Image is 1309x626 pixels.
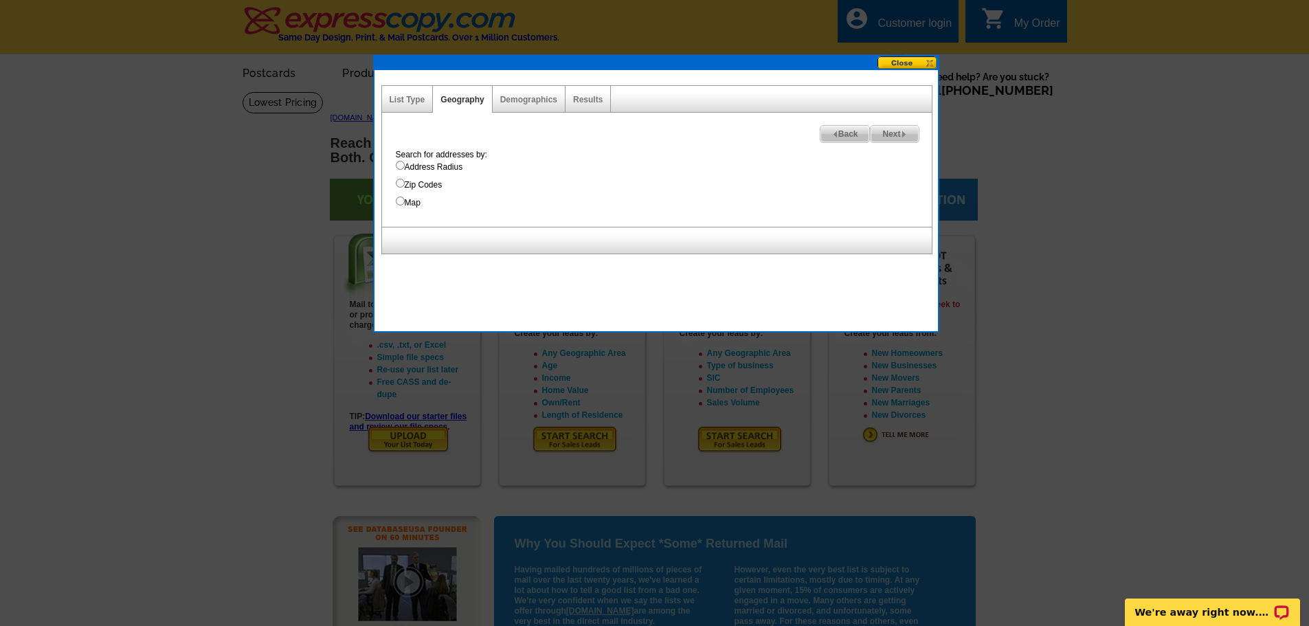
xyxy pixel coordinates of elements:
[396,161,932,173] label: Address Radius
[396,197,932,209] label: Map
[396,179,932,191] label: Zip Codes
[396,161,405,170] input: Address Radius
[901,131,907,137] img: button-next-arrow-gray.png
[1116,583,1309,626] iframe: LiveChat chat widget
[832,131,838,137] img: button-prev-arrow-gray.png
[820,125,871,143] a: Back
[396,179,405,188] input: Zip Codes
[389,148,932,209] div: Search for addresses by:
[870,125,919,143] a: Next
[440,95,484,104] a: Geography
[500,95,557,104] a: Demographics
[820,126,870,142] span: Back
[396,197,405,205] input: Map
[390,95,425,104] a: List Type
[871,126,918,142] span: Next
[573,95,603,104] a: Results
